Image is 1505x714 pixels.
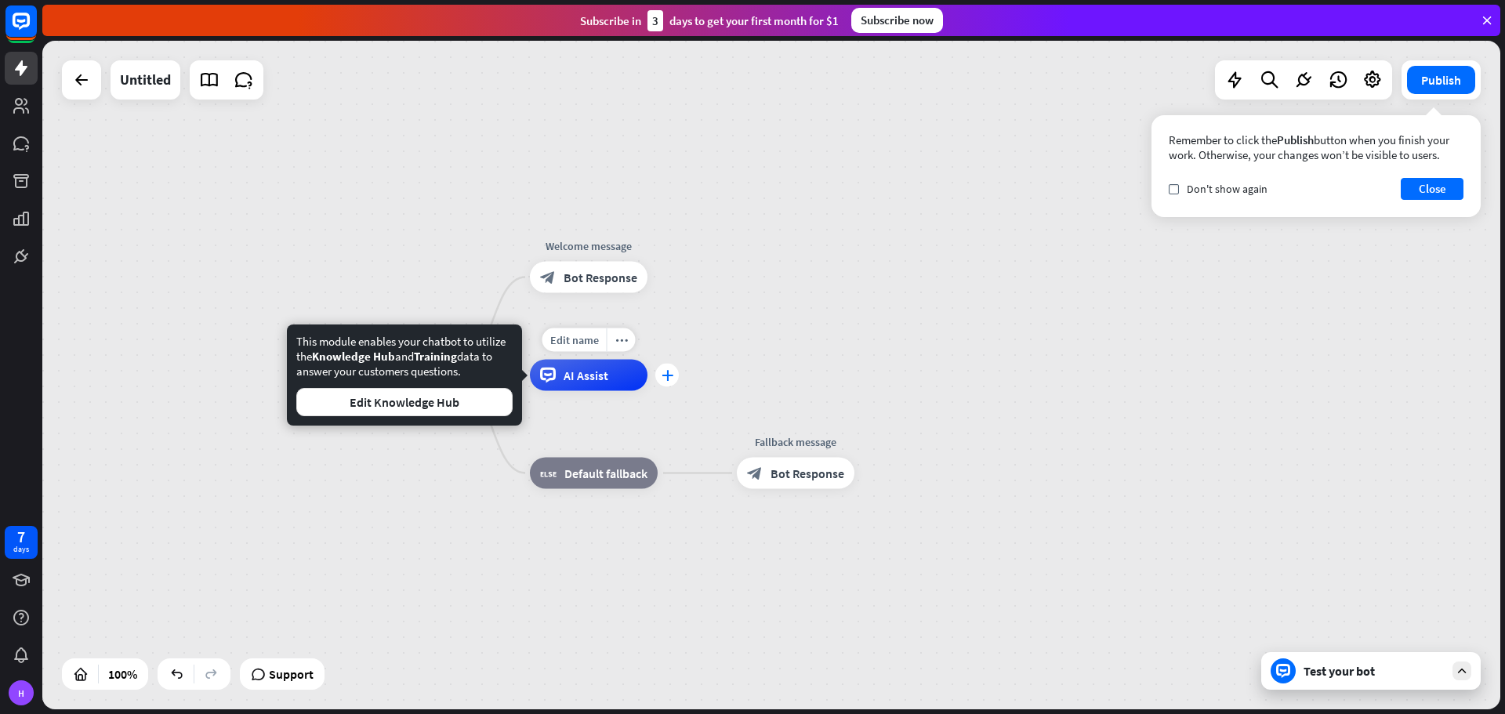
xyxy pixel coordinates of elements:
[13,544,29,555] div: days
[851,8,943,33] div: Subscribe now
[662,370,673,381] i: plus
[518,238,659,254] div: Welcome message
[540,270,556,285] i: block_bot_response
[647,10,663,31] div: 3
[9,680,34,705] div: H
[269,661,314,687] span: Support
[296,388,513,416] button: Edit Knowledge Hub
[1401,178,1463,200] button: Close
[120,60,171,100] div: Untitled
[17,530,25,544] div: 7
[771,466,844,481] span: Bot Response
[414,349,457,364] span: Training
[5,526,38,559] a: 7 days
[550,333,599,347] span: Edit name
[725,434,866,450] div: Fallback message
[580,10,839,31] div: Subscribe in days to get your first month for $1
[747,466,763,481] i: block_bot_response
[564,368,608,383] span: AI Assist
[564,466,647,481] span: Default fallback
[540,466,557,481] i: block_fallback
[103,661,142,687] div: 100%
[1304,663,1445,679] div: Test your bot
[615,334,628,346] i: more_horiz
[564,270,637,285] span: Bot Response
[1407,66,1475,94] button: Publish
[1277,132,1314,147] span: Publish
[296,334,513,416] div: This module enables your chatbot to utilize the and data to answer your customers questions.
[1169,132,1463,162] div: Remember to click the button when you finish your work. Otherwise, your changes won’t be visible ...
[13,6,60,53] button: Open LiveChat chat widget
[1187,182,1267,196] span: Don't show again
[312,349,395,364] span: Knowledge Hub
